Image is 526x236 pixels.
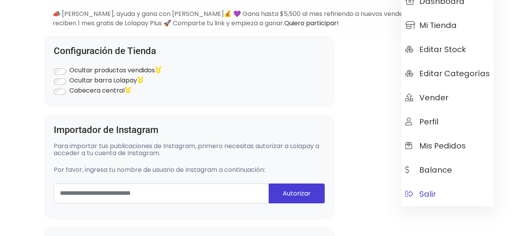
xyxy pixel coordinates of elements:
[401,37,494,61] a: Editar Stock
[405,142,466,150] span: Mis pedidos
[125,87,131,93] i: Feature Lolapay Pro
[284,19,339,28] a: Quiero participar!
[405,190,436,198] span: Salir
[405,21,457,30] span: Mi tienda
[405,45,466,54] span: Editar Stock
[401,158,494,182] a: Balance
[54,166,325,173] p: Por favor, ingresa tu nombre de usuario de Instagram a continuación:
[54,124,325,136] h4: Importador de Instagram
[401,182,494,206] a: Salir
[53,9,471,28] span: 📣 [PERSON_NAME], ayuda y gana con [PERSON_NAME]💰 💜 Gana hasta $5,500 al mes refiriendo a nuevos v...
[269,184,325,203] button: Autorizar
[137,77,143,83] i: Feature Lolapay Pro
[155,67,161,73] i: Feature Lolapay Pro
[54,143,325,156] p: Para importar tus publicaciones de Instagram, primero necesitas autorizar a Lolapay a acceder a t...
[69,87,131,94] label: Cabecera central
[401,110,494,134] a: Perfil
[69,77,143,84] label: Ocultar barra Lolapay
[401,134,494,158] a: Mis pedidos
[401,61,494,86] a: Editar Categorías
[405,69,490,78] span: Editar Categorías
[54,45,325,57] h4: Configuración de Tienda
[405,117,438,126] span: Perfil
[69,67,161,74] label: Ocultar productos vendidos
[401,86,494,110] a: Vender
[405,166,452,174] span: Balance
[405,93,449,102] span: Vender
[401,13,494,37] a: Mi tienda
